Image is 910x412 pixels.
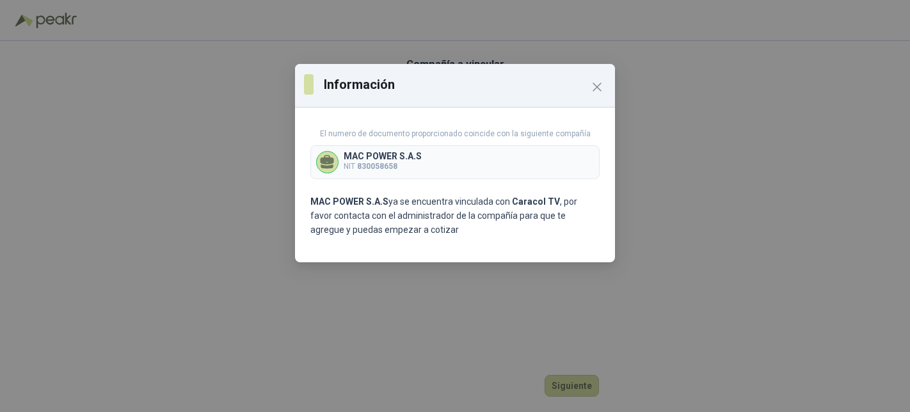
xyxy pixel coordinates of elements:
b: MAC POWER S.A.S [310,196,388,207]
h3: Información [324,75,606,94]
p: MAC POWER S.A.S [344,152,422,161]
p: ya se encuentra vinculada con , por favor contacta con el administrador de la compañía para que t... [310,194,600,237]
p: El numero de documento proporcionado coincide con la siguiente compañía [310,128,600,140]
p: NIT [344,161,422,173]
b: Caracol TV [512,196,560,207]
b: 830058658 [357,162,397,171]
button: Close [587,77,607,97]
